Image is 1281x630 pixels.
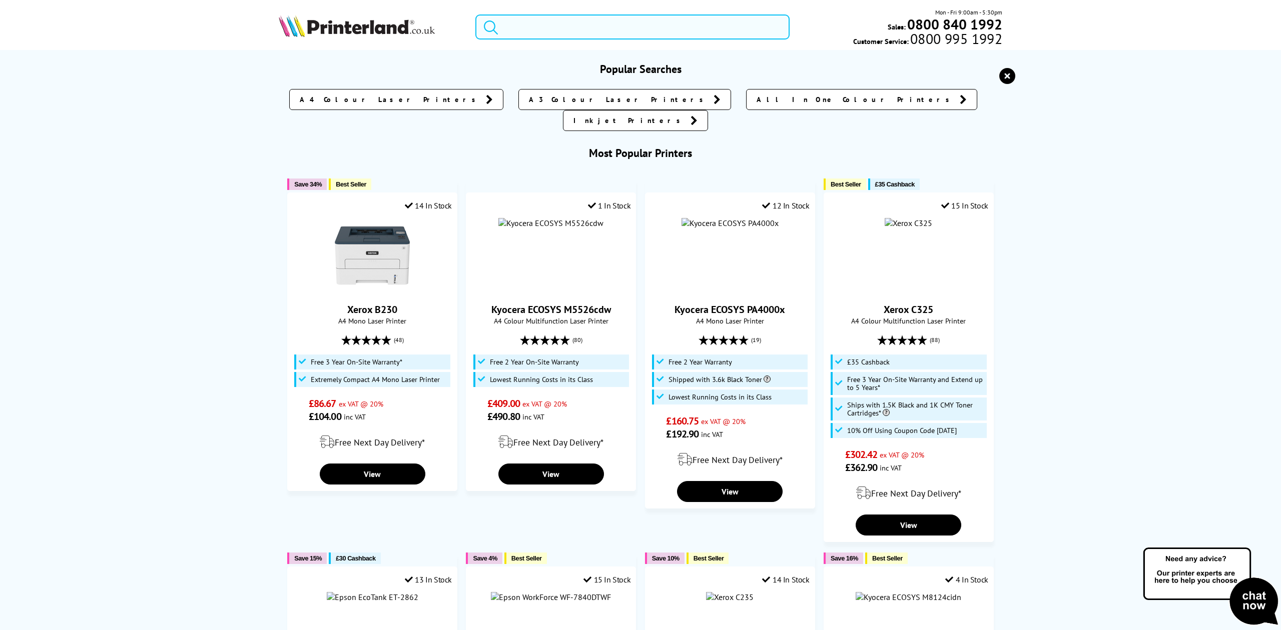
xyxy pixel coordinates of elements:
[868,178,920,190] button: £35 Cashback
[287,552,327,564] button: Save 15%
[522,399,567,408] span: ex VAT @ 20%
[856,514,961,535] a: View
[335,218,410,293] img: Xerox B230
[666,427,699,440] span: £192.90
[675,303,785,316] a: Kyocera ECOSYS PA4000x
[335,285,410,295] a: Xerox B230
[824,178,866,190] button: Best Seller
[498,463,604,484] a: View
[487,397,520,410] span: £409.00
[847,358,890,366] span: £35 Cashback
[853,34,1002,46] span: Customer Service:
[279,15,435,37] img: Printerland Logo
[829,316,988,325] span: A4 Colour Multifunction Laser Printer
[762,574,809,584] div: 14 In Stock
[751,330,761,349] span: (19)
[279,15,463,39] a: Printerland Logo
[701,429,723,439] span: inc VAT
[309,410,341,423] span: £104.00
[336,180,366,188] span: Best Seller
[504,552,547,564] button: Best Seller
[311,358,402,366] span: Free 3 Year On-Site Warranty*
[669,393,772,401] span: Lowest Running Costs in its Class
[1141,546,1281,628] img: Open Live Chat window
[872,554,903,562] span: Best Seller
[327,592,418,602] a: Epson EcoTank ET-2862
[491,592,611,602] img: Epson WorkForce WF-7840DTWF
[757,94,955,104] span: All In One Colour Printers
[573,115,686,125] span: Inkjet Printers
[279,146,1002,160] h3: Most Popular Printers
[651,445,810,473] div: modal_delivery
[471,316,630,325] span: A4 Colour Multifunction Laser Printer
[935,7,1002,17] span: Mon - Fri 9:00am - 5:30pm
[875,180,915,188] span: £35 Cashback
[847,426,957,434] span: 10% Off Using Coupon Code [DATE]
[677,481,783,502] a: View
[583,574,630,584] div: 15 In Stock
[475,14,789,39] input: S
[329,178,371,190] button: Best Seller
[880,463,902,472] span: inc VAT
[300,94,481,104] span: A4 Colour Laser Printers
[339,399,383,408] span: ex VAT @ 20%
[471,428,630,456] div: modal_delivery
[884,303,933,316] a: Xerox C325
[347,303,397,316] a: Xerox B230
[645,552,685,564] button: Save 10%
[490,358,579,366] span: Free 2 Year On-Site Warranty
[522,412,544,421] span: inc VAT
[831,180,861,188] span: Best Seller
[909,34,1002,43] span: 0800 995 1992
[294,554,322,562] span: Save 15%
[941,200,988,210] div: 15 In Stock
[746,89,977,110] a: All In One Colour Printers
[682,218,779,228] img: Kyocera ECOSYS PA4000x
[572,330,582,349] span: (80)
[666,414,699,427] span: £160.75
[669,375,771,383] span: Shipped with 3.6k Black Toner
[294,180,322,188] span: Save 34%
[405,200,452,210] div: 14 In Stock
[669,358,732,366] span: Free 2 Year Warranty
[906,19,1002,29] a: 0800 840 1992
[701,416,746,426] span: ex VAT @ 20%
[856,592,961,602] img: Kyocera ECOSYS M8124cidn
[930,330,940,349] span: (88)
[309,397,336,410] span: £86.67
[394,330,404,349] span: (48)
[652,554,680,562] span: Save 10%
[847,375,984,391] span: Free 3 Year On-Site Warranty and Extend up to 5 Years*
[888,22,906,31] span: Sales:
[518,89,731,110] a: A3 Colour Laser Printers
[289,89,503,110] a: A4 Colour Laser Printers
[885,218,932,228] img: Xerox C325
[490,375,593,383] span: Lowest Running Costs in its Class
[344,412,366,421] span: inc VAT
[311,375,440,383] span: Extremely Compact A4 Mono Laser Printer
[880,450,924,459] span: ex VAT @ 20%
[511,554,542,562] span: Best Seller
[320,463,425,484] a: View
[945,574,988,584] div: 4 In Stock
[865,552,908,564] button: Best Seller
[279,62,1002,76] h3: Popular Searches
[287,178,327,190] button: Save 34%
[563,110,708,131] a: Inkjet Printers
[293,428,452,456] div: modal_delivery
[845,461,878,474] span: £362.90
[762,200,809,210] div: 12 In Stock
[491,303,611,316] a: Kyocera ECOSYS M5526cdw
[831,554,858,562] span: Save 16%
[706,592,754,602] img: Xerox C235
[336,554,375,562] span: £30 Cashback
[466,552,502,564] button: Save 4%
[405,574,452,584] div: 13 In Stock
[829,479,988,507] div: modal_delivery
[498,218,603,228] img: Kyocera ECOSYS M5526cdw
